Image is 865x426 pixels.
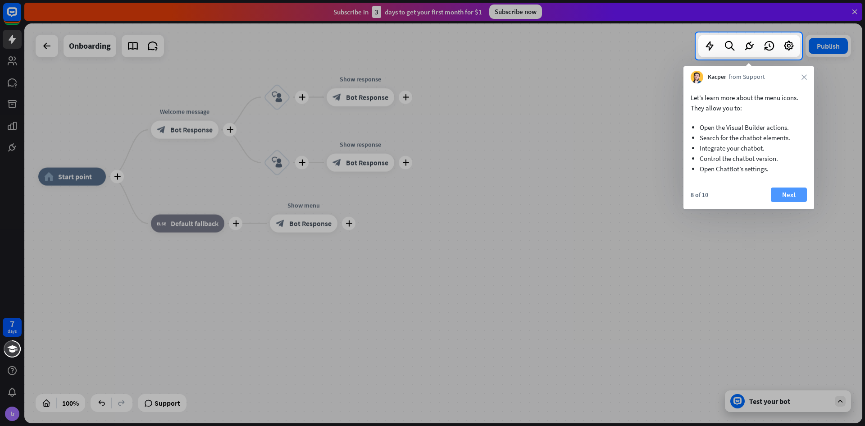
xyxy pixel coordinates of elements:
[691,191,708,199] div: 8 of 10
[708,73,726,82] span: Kacper
[700,143,798,153] li: Integrate your chatbot.
[700,133,798,143] li: Search for the chatbot elements.
[700,164,798,174] li: Open ChatBot’s settings.
[700,153,798,164] li: Control the chatbot version.
[691,92,807,113] p: Let’s learn more about the menu icons. They allow you to:
[7,4,34,31] button: Open LiveChat chat widget
[700,122,798,133] li: Open the Visual Builder actions.
[771,188,807,202] button: Next
[801,74,807,80] i: close
[728,73,765,82] span: from Support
